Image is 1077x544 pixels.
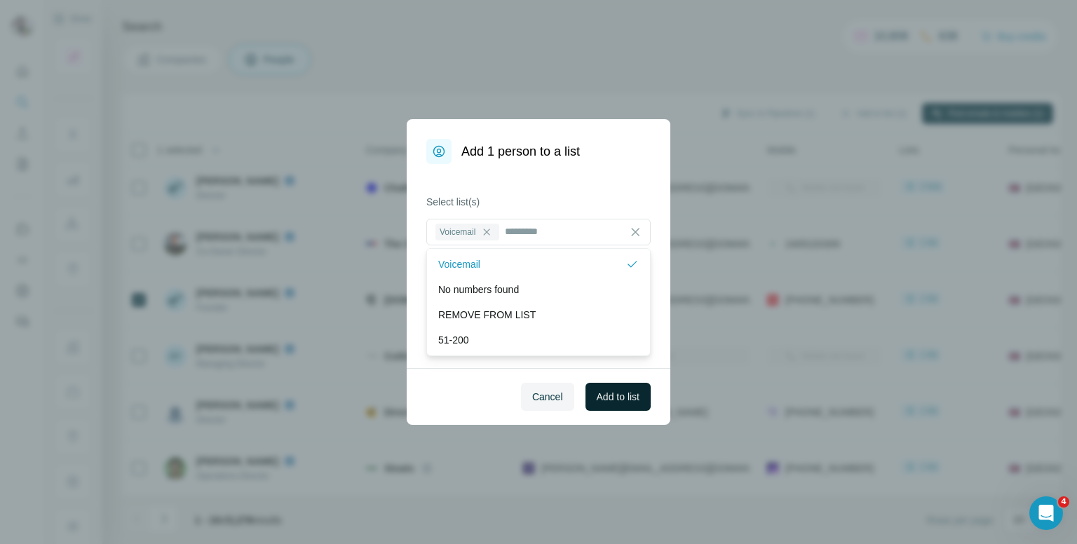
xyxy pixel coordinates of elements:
[1058,496,1069,508] span: 4
[438,333,469,347] p: 51-200
[1029,496,1063,530] iframe: Intercom live chat
[597,390,639,404] span: Add to list
[585,383,651,411] button: Add to list
[438,257,480,271] p: Voicemail
[426,195,651,209] label: Select list(s)
[461,142,580,161] h1: Add 1 person to a list
[438,283,519,297] p: No numbers found
[521,383,574,411] button: Cancel
[532,390,563,404] span: Cancel
[435,224,499,240] div: Voicemail
[438,308,536,322] p: REMOVE FROM LIST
